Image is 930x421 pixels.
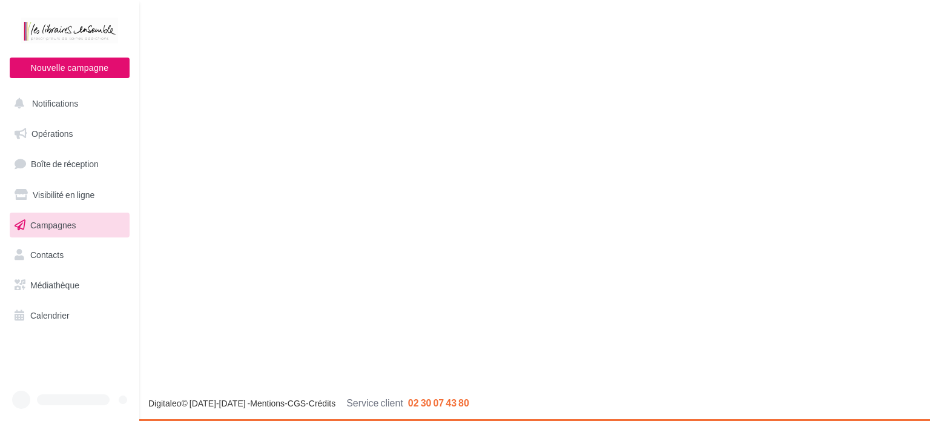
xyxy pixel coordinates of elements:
[30,280,79,290] span: Médiathèque
[7,213,132,238] a: Campagnes
[10,58,130,78] button: Nouvelle campagne
[408,397,469,408] span: 02 30 07 43 80
[309,398,335,408] a: Crédits
[288,398,306,408] a: CGS
[30,310,70,320] span: Calendrier
[7,182,132,208] a: Visibilité en ligne
[7,151,132,177] a: Boîte de réception
[346,397,403,408] span: Service client
[7,121,132,147] a: Opérations
[148,398,469,408] span: © [DATE]-[DATE] - - -
[148,398,181,408] a: Digitaleo
[31,128,73,139] span: Opérations
[30,219,76,230] span: Campagnes
[7,91,127,116] button: Notifications
[30,250,64,260] span: Contacts
[7,273,132,298] a: Médiathèque
[250,398,285,408] a: Mentions
[7,303,132,328] a: Calendrier
[7,242,132,268] a: Contacts
[33,190,94,200] span: Visibilité en ligne
[32,98,78,108] span: Notifications
[31,159,99,169] span: Boîte de réception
